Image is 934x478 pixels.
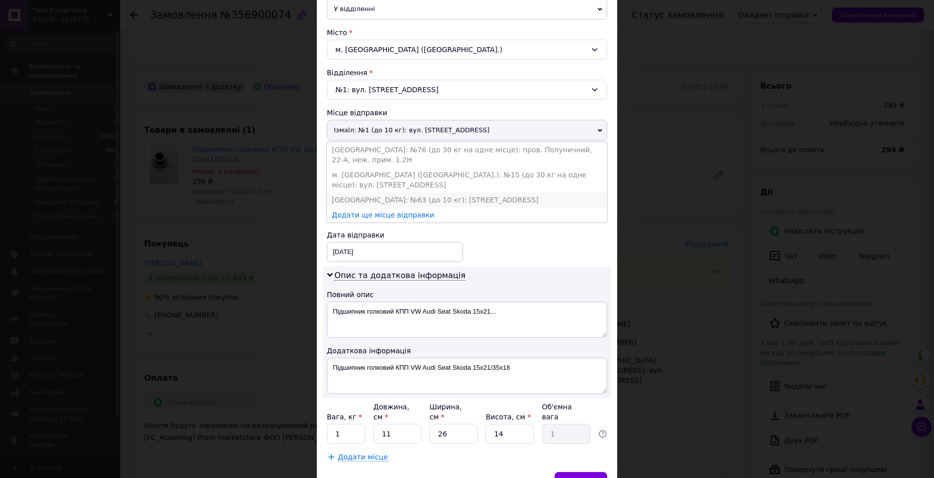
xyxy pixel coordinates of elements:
[327,290,607,300] div: Повний опис
[327,413,362,421] label: Вага, кг
[327,28,607,38] div: Місто
[327,80,607,100] div: №1: вул. [STREET_ADDRESS]
[338,453,388,461] span: Додати місце
[327,346,607,356] div: Додаткова інформація
[327,68,607,78] div: Відділення
[542,402,590,422] div: Об'ємна вага
[327,40,607,60] div: м. [GEOGRAPHIC_DATA] ([GEOGRAPHIC_DATA].)
[327,109,387,117] span: Місце відправки
[327,230,463,240] div: Дата відправки
[327,302,607,338] textarea: Підшипник голковий КПП VW Audi Seat Skoda 15x21...
[327,142,607,167] li: [GEOGRAPHIC_DATA]: №76 (до 30 кг на одне місце): пров. Полуничний, 22-А, неж. прим. 1.2Н
[327,192,607,207] li: [GEOGRAPHIC_DATA]: №63 (до 10 кг): [STREET_ADDRESS]
[327,167,607,192] li: м. [GEOGRAPHIC_DATA] ([GEOGRAPHIC_DATA].): №15 (до 30 кг на одне місце): вул. [STREET_ADDRESS]
[327,120,607,141] span: Ізмаїл: №1 (до 10 кг): вул. [STREET_ADDRESS]
[334,271,465,281] span: Опис та додаткова інформація
[486,413,531,421] label: Висота, см
[327,358,607,394] textarea: Підшипник голковий КПП VW Audi Seat Skoda 15x21/35x18
[373,403,409,421] label: Довжина, см
[429,403,461,421] label: Ширина, см
[332,211,434,219] a: Додати ще місце відправки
